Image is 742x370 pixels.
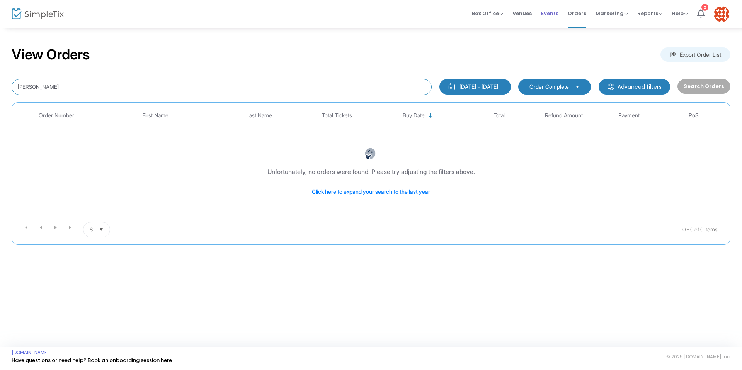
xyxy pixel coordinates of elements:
span: Reports [637,10,662,17]
img: filter [607,83,615,91]
span: Order Complete [529,83,569,91]
span: Box Office [472,10,503,17]
th: Total [467,106,532,125]
div: 2 [701,4,708,11]
button: [DATE] - [DATE] [439,79,511,95]
span: First Name [142,112,168,119]
div: [DATE] - [DATE] [459,83,498,91]
span: Marketing [596,10,628,17]
span: Orders [568,3,586,23]
kendo-pager-info: 0 - 0 of 0 items [187,222,718,237]
span: Venues [512,3,532,23]
span: Sortable [427,113,434,119]
div: Data table [16,106,726,219]
span: 8 [90,226,93,233]
img: face-thinking.png [364,148,376,159]
h2: View Orders [12,46,90,63]
a: Have questions or need help? Book an onboarding session here [12,356,172,364]
th: Refund Amount [531,106,596,125]
span: Click here to expand your search to the last year [312,188,430,195]
span: Order Number [39,112,74,119]
span: © 2025 [DOMAIN_NAME] Inc. [666,354,730,360]
span: Last Name [246,112,272,119]
div: Unfortunately, no orders were found. Please try adjusting the filters above. [267,167,475,176]
span: PoS [689,112,699,119]
a: [DOMAIN_NAME] [12,350,49,356]
button: Select [96,222,107,237]
button: Select [572,83,583,91]
img: monthly [448,83,456,91]
th: Total Tickets [305,106,369,125]
span: Buy Date [403,112,425,119]
m-button: Advanced filters [599,79,670,95]
span: Help [672,10,688,17]
input: Search by name, email, phone, order number, ip address, or last 4 digits of card [12,79,432,95]
span: Events [541,3,558,23]
span: Payment [618,112,640,119]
